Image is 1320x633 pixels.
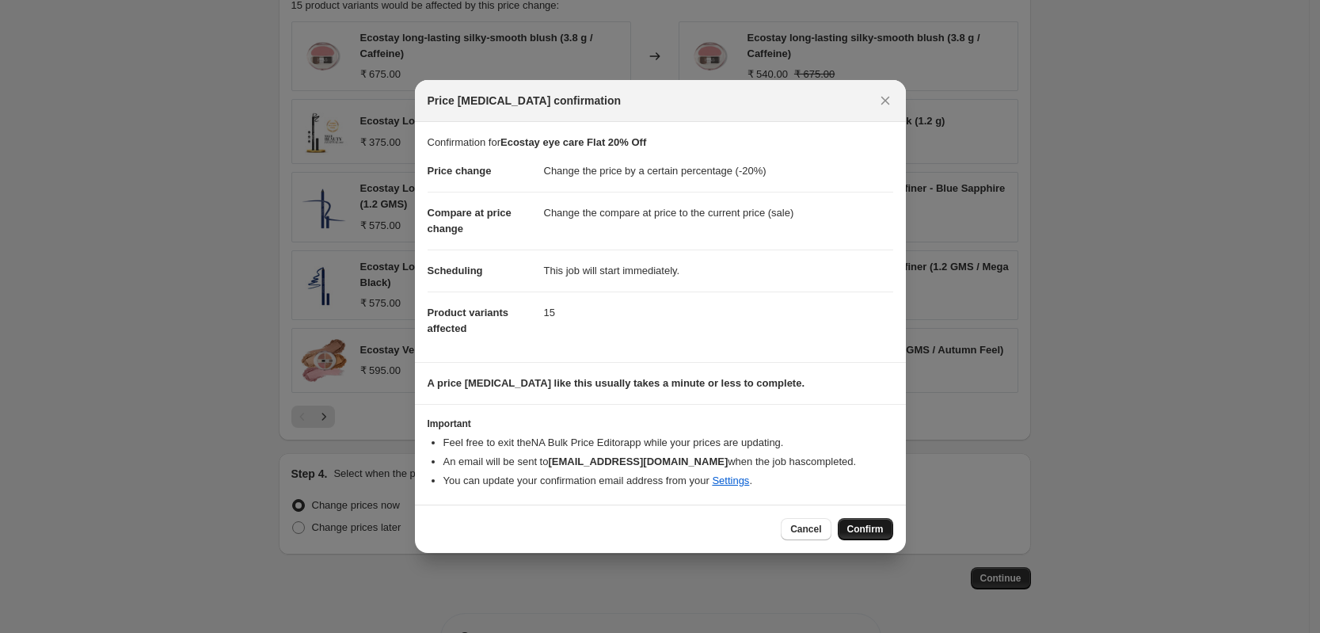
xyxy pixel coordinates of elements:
[428,165,492,177] span: Price change
[428,135,893,151] p: Confirmation for
[544,192,893,234] dd: Change the compare at price to the current price (sale)
[544,292,893,334] dd: 15
[712,475,749,486] a: Settings
[428,377,805,389] b: A price [MEDICAL_DATA] like this usually takes a minute or less to complete.
[874,90,896,112] button: Close
[443,454,893,470] li: An email will be sent to when the job has completed .
[838,518,893,540] button: Confirm
[443,435,893,451] li: Feel free to exit the NA Bulk Price Editor app while your prices are updating.
[428,93,622,109] span: Price [MEDICAL_DATA] confirmation
[548,456,728,467] b: [EMAIL_ADDRESS][DOMAIN_NAME]
[781,518,831,540] button: Cancel
[428,418,893,430] h3: Important
[428,207,512,235] span: Compare at price change
[428,265,483,276] span: Scheduling
[443,473,893,489] li: You can update your confirmation email address from your .
[790,523,821,536] span: Cancel
[500,136,646,148] b: Ecostay eye care Flat 20% Off
[428,307,509,334] span: Product variants affected
[847,523,884,536] span: Confirm
[544,250,893,292] dd: This job will start immediately.
[544,151,893,192] dd: Change the price by a certain percentage (-20%)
